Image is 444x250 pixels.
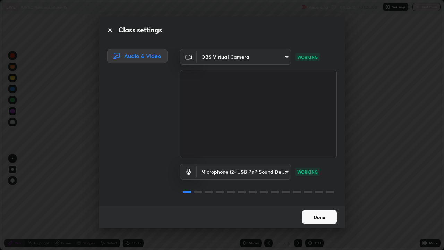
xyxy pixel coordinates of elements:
div: Audio & Video [107,49,168,63]
div: OBS Virtual Camera [197,49,291,65]
div: OBS Virtual Camera [197,164,291,180]
p: WORKING [297,54,318,60]
p: WORKING [297,169,318,175]
h2: Class settings [118,25,162,35]
button: Done [302,210,337,224]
